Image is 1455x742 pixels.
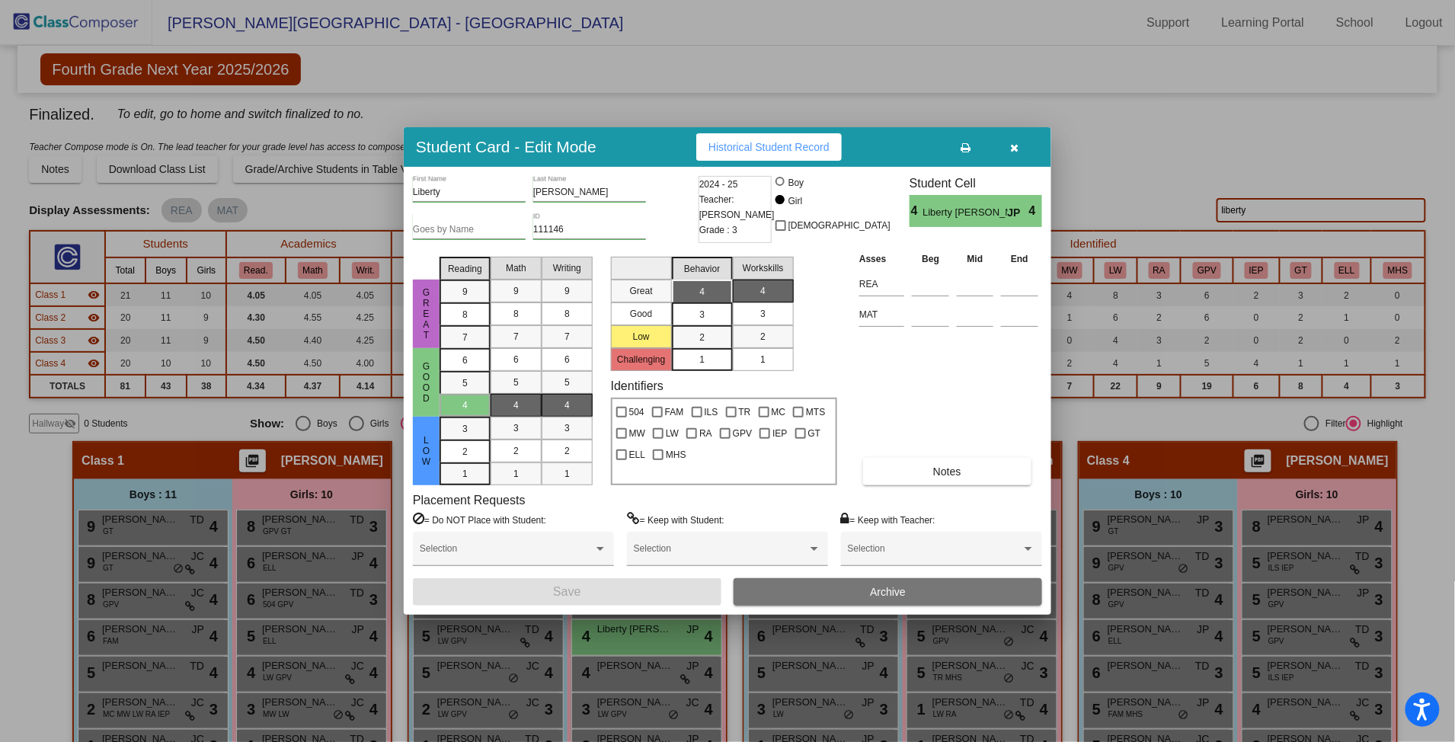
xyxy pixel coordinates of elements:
[708,141,830,153] span: Historical Student Record
[1029,202,1042,220] span: 4
[772,403,786,421] span: MC
[564,284,570,298] span: 9
[462,398,468,412] span: 4
[772,424,787,443] span: IEP
[513,398,519,412] span: 4
[933,465,961,478] span: Notes
[666,424,679,443] span: LW
[629,446,645,464] span: ELL
[629,424,645,443] span: MW
[564,376,570,389] span: 5
[513,376,519,389] span: 5
[513,421,519,435] span: 3
[462,422,468,436] span: 3
[413,225,526,235] input: goes by name
[808,424,821,443] span: GT
[699,353,705,366] span: 1
[684,262,720,276] span: Behavior
[462,308,468,321] span: 8
[564,467,570,481] span: 1
[629,403,644,421] span: 504
[841,512,935,527] label: = Keep with Teacher:
[553,261,581,275] span: Writing
[627,512,724,527] label: = Keep with Student:
[699,192,775,222] span: Teacher: [PERSON_NAME]
[699,308,705,321] span: 3
[665,403,684,421] span: FAM
[855,251,908,267] th: Asses
[564,307,570,321] span: 8
[413,512,546,527] label: = Do NOT Place with Student:
[788,194,803,208] div: Girl
[564,398,570,412] span: 4
[788,216,891,235] span: [DEMOGRAPHIC_DATA]
[859,303,904,326] input: assessment
[699,177,738,192] span: 2024 - 25
[734,578,1042,606] button: Archive
[699,285,705,299] span: 4
[564,421,570,435] span: 3
[806,403,825,421] span: MTS
[513,444,519,458] span: 2
[506,261,526,275] span: Math
[462,376,468,390] span: 5
[564,353,570,366] span: 6
[420,435,433,467] span: Low
[462,331,468,344] span: 7
[760,307,766,321] span: 3
[863,458,1031,485] button: Notes
[739,403,751,421] span: TR
[859,273,904,296] input: assessment
[953,251,997,267] th: Mid
[910,176,1042,190] h3: Student Cell
[733,424,752,443] span: GPV
[760,330,766,344] span: 2
[923,205,1007,221] span: Liberty [PERSON_NAME]
[1008,205,1029,221] span: JP
[564,444,570,458] span: 2
[908,251,953,267] th: Beg
[564,330,570,344] span: 7
[462,285,468,299] span: 9
[513,307,519,321] span: 8
[553,585,580,598] span: Save
[513,284,519,298] span: 9
[462,353,468,367] span: 6
[611,379,664,393] label: Identifiers
[420,361,433,404] span: Good
[448,262,482,276] span: Reading
[462,467,468,481] span: 1
[699,331,705,344] span: 2
[696,133,842,161] button: Historical Student Record
[413,493,526,507] label: Placement Requests
[420,287,433,341] span: Great
[699,424,712,443] span: RA
[997,251,1042,267] th: End
[416,137,596,156] h3: Student Card - Edit Mode
[666,446,686,464] span: MHS
[705,403,718,421] span: ILS
[910,202,923,220] span: 4
[513,467,519,481] span: 1
[513,330,519,344] span: 7
[462,445,468,459] span: 2
[513,353,519,366] span: 6
[760,284,766,298] span: 4
[760,353,766,366] span: 1
[413,578,721,606] button: Save
[533,225,646,235] input: Enter ID
[699,222,737,238] span: Grade : 3
[743,261,784,275] span: Workskills
[870,586,906,598] span: Archive
[788,176,804,190] div: Boy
